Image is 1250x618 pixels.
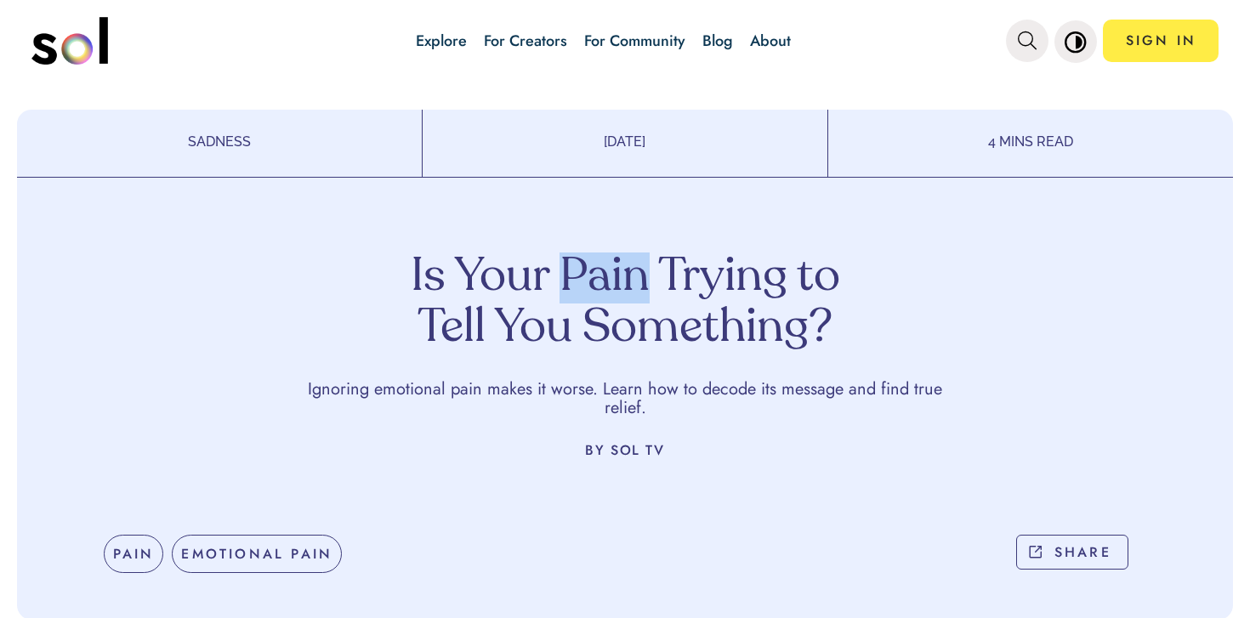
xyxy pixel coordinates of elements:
[584,30,685,52] a: For Community
[702,30,733,52] a: Blog
[585,443,664,458] p: BY SOL TV
[285,380,965,417] p: Ignoring emotional pain makes it worse. Learn how to decode its message and find true relief.
[1103,20,1219,62] a: SIGN IN
[416,30,467,52] a: Explore
[104,535,164,573] div: PAIN
[17,132,422,152] p: SADNESS
[374,252,876,354] h1: Is Your Pain Trying to Tell You Something?
[484,30,567,52] a: For Creators
[828,132,1233,152] p: 4 MINS READ
[750,30,791,52] a: About
[1016,535,1128,570] button: SHARE
[31,17,108,65] img: logo
[172,535,342,573] div: EMOTIONAL PAIN
[423,132,827,152] p: [DATE]
[1054,542,1111,562] p: SHARE
[31,11,1219,71] nav: main navigation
